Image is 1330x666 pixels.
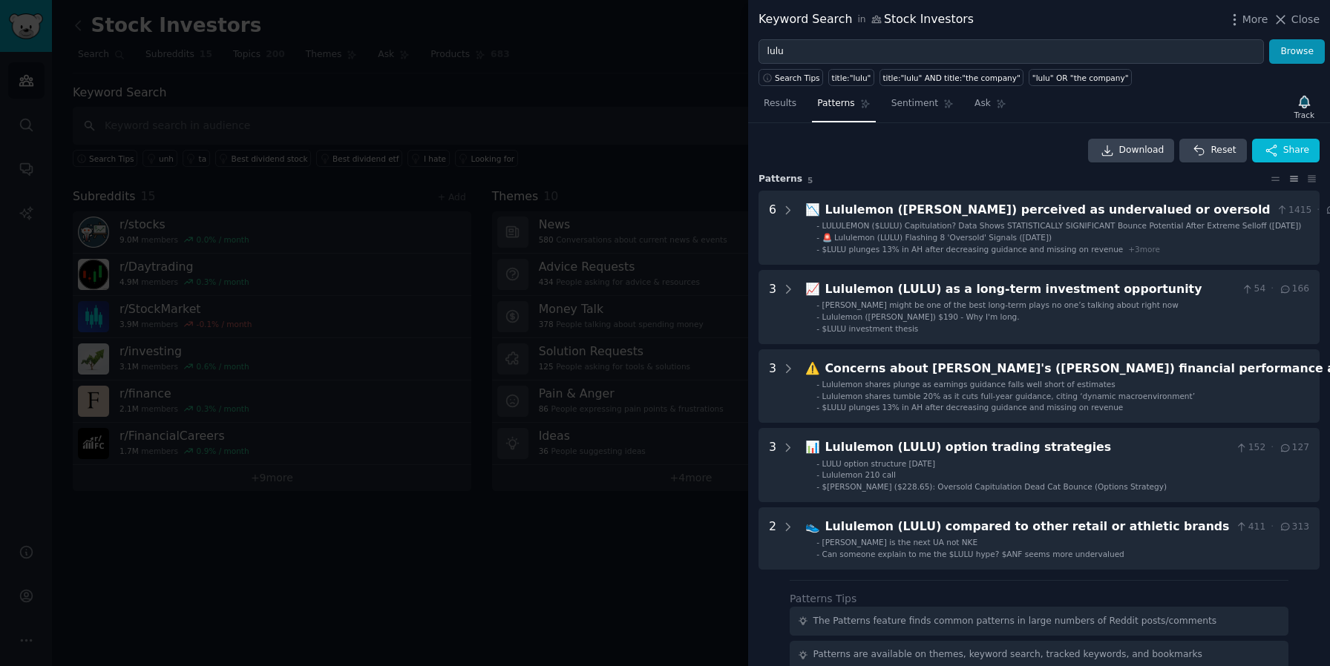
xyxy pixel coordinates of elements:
span: Download [1119,144,1164,157]
a: Download [1088,139,1175,162]
div: "lulu" OR "the company" [1032,73,1129,83]
span: Close [1291,12,1320,27]
a: Results [759,92,802,122]
span: · [1271,283,1274,296]
span: 313 [1279,521,1309,534]
div: Track [1294,110,1314,120]
span: More [1242,12,1268,27]
span: Reset [1211,144,1236,157]
a: Patterns [812,92,875,122]
span: 127 [1279,441,1309,455]
span: $LULU investment thesis [822,324,919,333]
button: Track [1289,91,1320,122]
span: 📈 [805,282,820,296]
span: $[PERSON_NAME] ($228.65): Oversold Capitulation Dead Cat Bounce (Options Strategy) [822,482,1167,491]
button: Search Tips [759,69,823,86]
a: Sentiment [886,92,959,122]
div: - [816,481,819,492]
span: $LULU plunges 13% in AH after decreasing guidance and missing on revenue [822,245,1124,254]
button: More [1227,12,1268,27]
span: Share [1283,144,1309,157]
a: title:"lulu" [828,69,874,86]
span: ⚠️ [805,361,820,375]
div: - [816,402,819,412]
div: - [816,391,819,401]
span: · [1271,521,1274,534]
span: Lululemon shares plunge as earnings guidance falls well short of estimates [822,380,1116,389]
span: LULULEMON ($LULU) Capitulation? Data Shows STATISTICALLY SIGNIFICANT Bounce Potential After Extre... [822,221,1302,230]
div: Patterns are available on themes, keyword search, tracked keywords, and bookmarks [813,648,1202,662]
a: Ask [969,92,1012,122]
span: + 3 more [1128,245,1160,254]
span: Lululemon 210 call [822,470,896,479]
span: 📊 [805,440,820,454]
span: 54 [1241,283,1265,296]
div: Keyword Search Stock Investors [759,10,974,29]
button: Reset [1179,139,1246,162]
div: 3 [769,280,776,334]
div: - [816,300,819,310]
span: 👟 [805,519,820,533]
span: Patterns [817,97,854,111]
div: - [816,469,819,480]
span: Pattern s [759,173,802,186]
a: title:"lulu" AND title:"the company" [879,69,1023,86]
span: [PERSON_NAME] is the next UA not NKE [822,538,978,547]
div: 6 [769,201,776,254]
div: - [816,232,819,243]
span: LULU option structure [DATE] [822,459,935,468]
span: 411 [1235,521,1265,534]
span: Results [764,97,796,111]
span: · [1317,204,1320,217]
span: 166 [1279,283,1309,296]
span: 5 [807,176,813,185]
span: Lululemon shares tumble 20% as it cuts full-year guidance, citing ‘dynamic macroenvironment’ [822,392,1195,400]
div: 3 [769,360,776,413]
button: Close [1273,12,1320,27]
span: 152 [1235,441,1265,455]
div: Lululemon (LULU) as a long-term investment opportunity [825,280,1236,299]
div: - [816,537,819,547]
div: Lululemon (LULU) option trading strategies [825,438,1231,457]
span: in [857,13,865,27]
span: 1415 [1276,204,1312,217]
span: $LULU plunges 13% in AH after decreasing guidance and missing on revenue [822,403,1124,412]
div: - [816,549,819,559]
div: - [816,379,819,389]
div: 3 [769,438,776,492]
div: - [816,311,819,322]
input: Try a keyword related to your business [759,39,1264,65]
span: Sentiment [891,97,938,111]
div: Lululemon (LULU) compared to other retail or athletic brands [825,518,1231,536]
div: The Patterns feature finds common patterns in large numbers of Reddit posts/comments [813,615,1217,628]
div: title:"lulu" [832,73,871,83]
button: Browse [1269,39,1325,65]
div: 2 [769,518,776,559]
div: - [816,244,819,254]
div: - [816,220,819,231]
div: - [816,458,819,469]
span: [PERSON_NAME] might be one of the best long-term plays no one’s talking about right now [822,300,1179,309]
div: Lululemon ([PERSON_NAME]) perceived as undervalued or oversold [825,201,1271,220]
span: Search Tips [775,73,820,83]
span: 📉 [805,202,820,217]
a: "lulu" OR "the company" [1029,69,1132,86]
span: Can someone explain to me the $LULU hype? $ANF seems more undervalued [822,550,1124,558]
span: Lululemon ([PERSON_NAME]) $190 - Why I'm long. [822,312,1020,321]
span: Ask [974,97,991,111]
span: 🚨 Lululemon (LULU) Flashing 8 'Oversold' Signals ([DATE]) [822,233,1052,242]
span: · [1271,441,1274,455]
div: - [816,323,819,334]
label: Patterns Tips [790,593,856,604]
div: title:"lulu" AND title:"the company" [882,73,1020,83]
button: Share [1252,139,1320,162]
